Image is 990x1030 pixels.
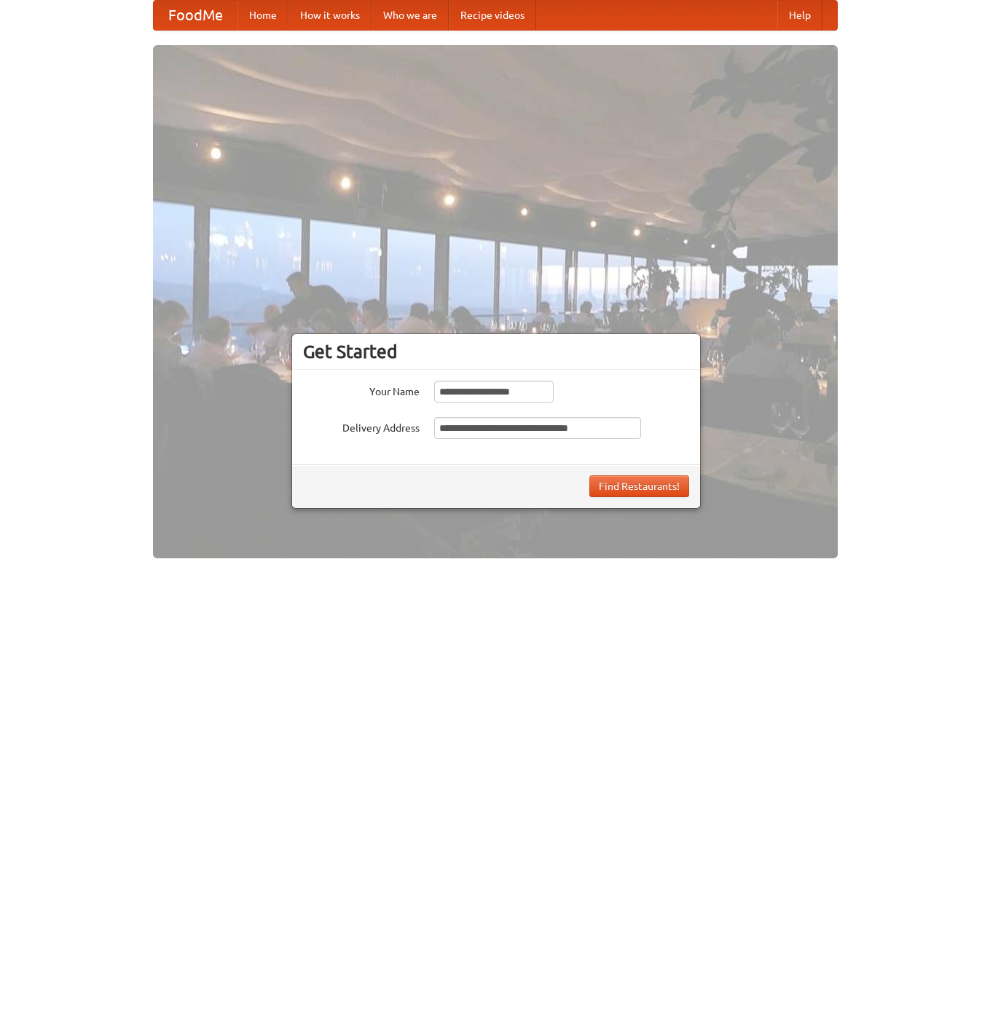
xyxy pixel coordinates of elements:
a: Who we are [372,1,449,30]
a: Home [237,1,288,30]
a: Recipe videos [449,1,536,30]
button: Find Restaurants! [589,475,689,497]
label: Delivery Address [303,417,420,435]
a: FoodMe [154,1,237,30]
a: Help [777,1,822,30]
a: How it works [288,1,372,30]
h3: Get Started [303,341,689,363]
label: Your Name [303,381,420,399]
